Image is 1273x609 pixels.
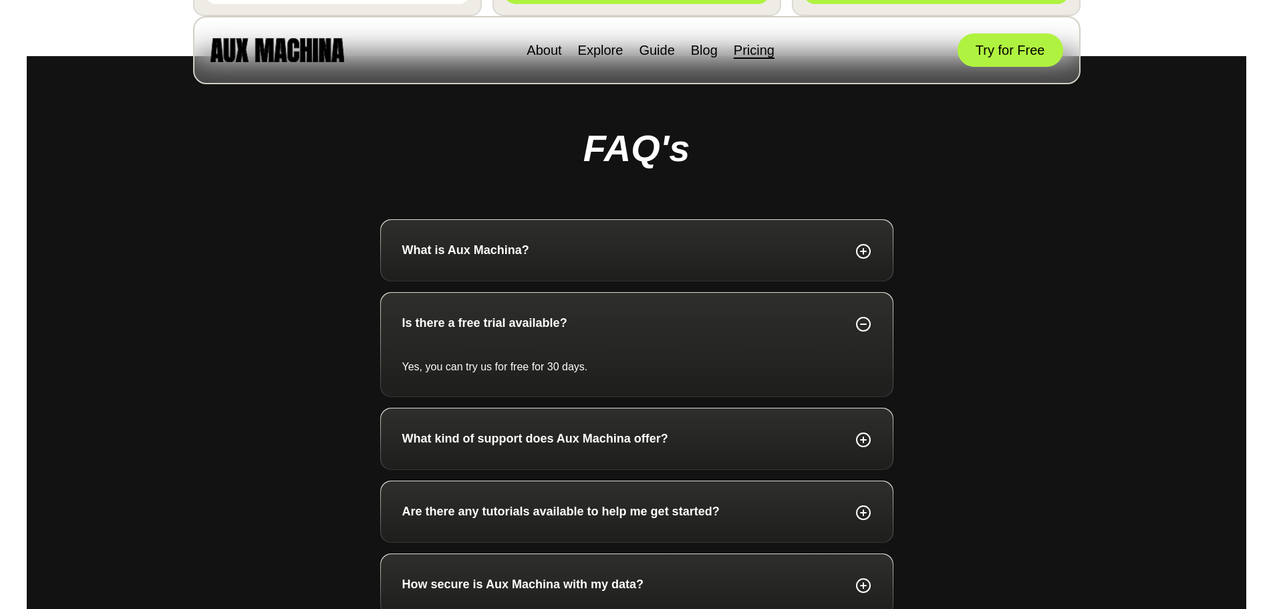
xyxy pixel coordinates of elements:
p: What is Aux Machina? [402,241,529,259]
p: What kind of support does Aux Machina offer? [402,430,668,448]
a: Guide [639,43,674,57]
button: Try for Free [958,33,1063,67]
p: How secure is Aux Machina with my data? [402,576,644,594]
p: Yes, you can try us for free for 30 days. [402,359,871,375]
p: Are there any tutorials available to help me get started? [402,503,720,521]
i: FAQ's [583,127,690,169]
a: Explore [578,43,623,57]
a: Pricing [734,43,774,57]
img: AUX MACHINA [210,38,344,62]
a: Blog [691,43,718,57]
a: About [527,43,561,57]
p: Is there a free trial available? [402,314,567,332]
